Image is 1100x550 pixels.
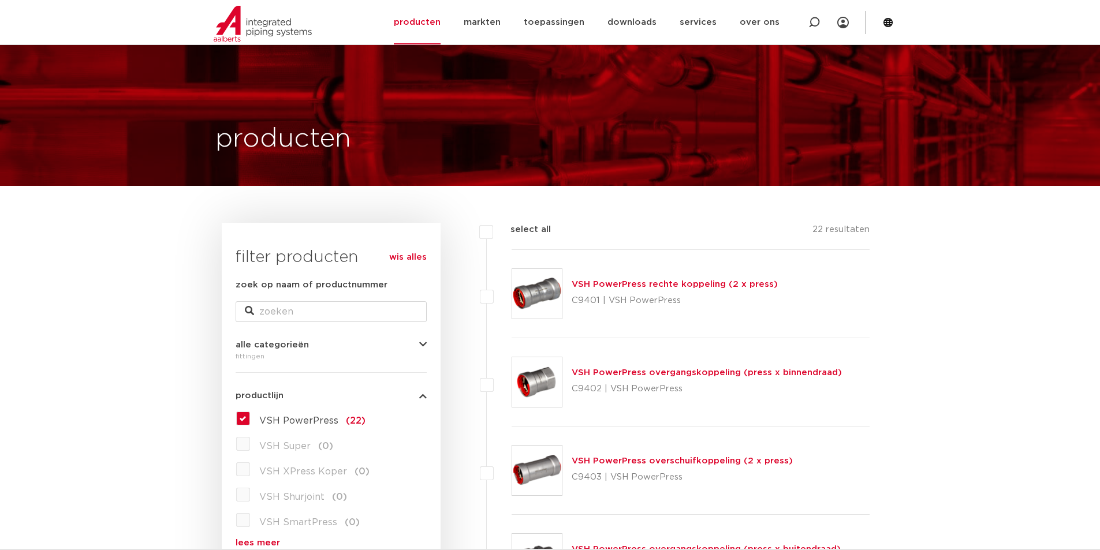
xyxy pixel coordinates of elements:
[259,416,338,425] span: VSH PowerPress
[236,391,284,400] span: productlijn
[345,518,360,527] span: (0)
[389,250,427,264] a: wis alles
[236,246,427,269] h3: filter producten
[812,223,870,241] p: 22 resultaten
[236,349,427,363] div: fittingen
[512,446,562,495] img: Thumbnail for VSH PowerPress overschuifkoppeling (2 x press)
[332,492,347,502] span: (0)
[236,301,427,322] input: zoeken
[236,278,387,292] label: zoek op naam of productnummer
[236,391,427,400] button: productlijn
[236,341,309,349] span: alle categorieën
[259,518,337,527] span: VSH SmartPress
[318,442,333,451] span: (0)
[572,468,793,487] p: C9403 | VSH PowerPress
[572,368,842,377] a: VSH PowerPress overgangskoppeling (press x binnendraad)
[512,357,562,407] img: Thumbnail for VSH PowerPress overgangskoppeling (press x binnendraad)
[259,467,347,476] span: VSH XPress Koper
[215,121,351,158] h1: producten
[572,380,842,398] p: C9402 | VSH PowerPress
[259,442,311,451] span: VSH Super
[346,416,366,425] span: (22)
[493,223,551,237] label: select all
[355,467,370,476] span: (0)
[236,538,427,547] a: lees meer
[512,269,562,319] img: Thumbnail for VSH PowerPress rechte koppeling (2 x press)
[572,280,778,289] a: VSH PowerPress rechte koppeling (2 x press)
[572,457,793,465] a: VSH PowerPress overschuifkoppeling (2 x press)
[236,341,427,349] button: alle categorieën
[259,492,325,502] span: VSH Shurjoint
[572,291,778,310] p: C9401 | VSH PowerPress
